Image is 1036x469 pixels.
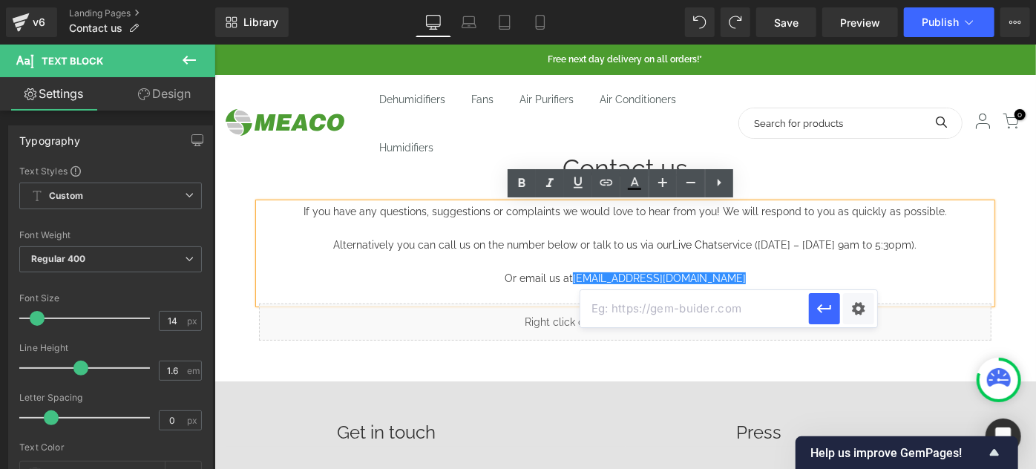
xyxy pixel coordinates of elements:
[904,7,994,37] button: Publish
[580,290,809,327] input: Eg: https://gem-buider.com
[822,7,898,37] a: Preview
[187,416,200,425] span: px
[922,16,959,28] span: Publish
[522,7,558,37] a: Mobile
[685,7,715,37] button: Undo
[119,194,703,206] span: Alternatively you can call us on the number below or talk to us via our service ([DATE] – [DATE] ...
[1000,7,1030,37] button: More
[459,194,504,206] a: Live Chat
[187,316,200,326] span: px
[187,366,200,375] span: em
[243,16,278,29] span: Library
[6,7,57,37] a: v6
[19,393,202,403] div: Letter Spacing
[45,159,777,175] p: If you have any questions, suggestions or complaints we would love to hear from you! We will resp...
[721,7,750,37] button: Redo
[19,165,202,177] div: Text Styles
[487,7,522,37] a: Tablet
[840,15,880,30] span: Preview
[810,444,1003,462] button: Show survey - Help us improve GemPages!
[30,13,48,32] div: v6
[774,15,799,30] span: Save
[69,7,215,19] a: Landing Pages
[19,343,202,353] div: Line Height
[416,7,451,37] a: Desktop
[986,419,1021,454] div: Open Intercom Messenger
[358,228,531,240] a: [EMAIL_ADDRESS][DOMAIN_NAME]
[215,7,289,37] a: New Library
[42,55,103,67] span: Text Block
[19,126,80,147] div: Typography
[122,374,400,402] p: Get in touch
[290,228,531,240] span: Or email us at
[810,446,986,460] span: Help us improve GemPages!
[111,77,218,111] a: Design
[49,190,83,203] b: Custom
[19,442,202,453] div: Text Color
[19,230,202,240] div: Font Weight
[522,374,811,402] p: Press
[451,7,487,37] a: Laptop
[19,293,202,304] div: Font Size
[22,104,799,144] p: Contact us
[69,22,122,34] span: Contact us
[31,253,86,264] b: Regular 400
